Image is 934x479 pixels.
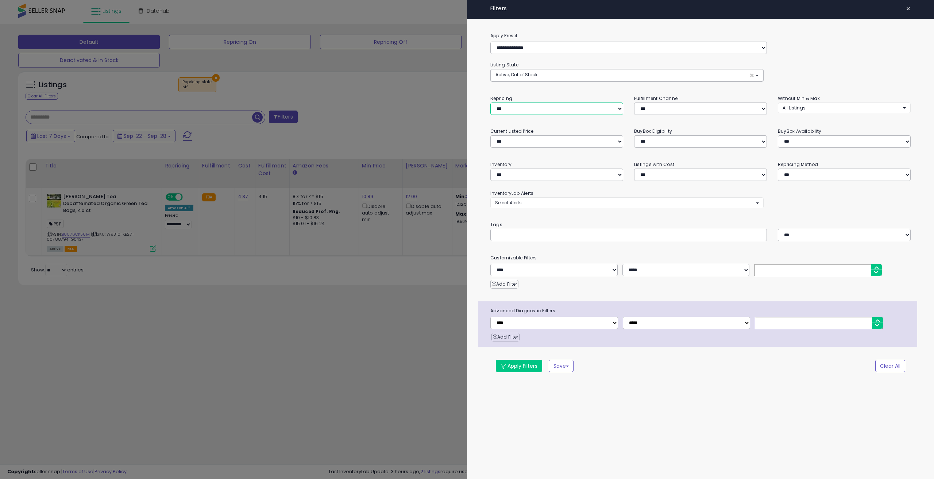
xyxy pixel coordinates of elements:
small: Customizable Filters [485,254,916,262]
small: Without Min & Max [778,95,820,101]
button: Add Filter [490,280,518,289]
button: Select Alerts [490,197,764,208]
button: Active, Out of Stock × [491,69,763,81]
small: BuyBox Availability [778,128,821,134]
label: Apply Preset: [485,32,916,40]
span: × [906,4,911,14]
span: Advanced Diagnostic Filters [485,307,917,315]
small: Repricing Method [778,161,818,167]
small: Inventory [490,161,512,167]
span: Select Alerts [495,200,522,206]
small: Fulfillment Channel [634,95,679,101]
span: All Listings [783,105,806,111]
small: Tags [485,221,916,229]
small: Listings with Cost [634,161,674,167]
small: Repricing [490,95,512,101]
span: Active, Out of Stock [495,72,537,78]
small: InventoryLab Alerts [490,190,533,196]
h4: Filters [490,5,911,12]
small: BuyBox Eligibility [634,128,672,134]
button: × [903,4,914,14]
small: Listing State [490,62,518,68]
button: All Listings [778,103,911,113]
small: Current Listed Price [490,128,533,134]
span: × [749,72,754,79]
